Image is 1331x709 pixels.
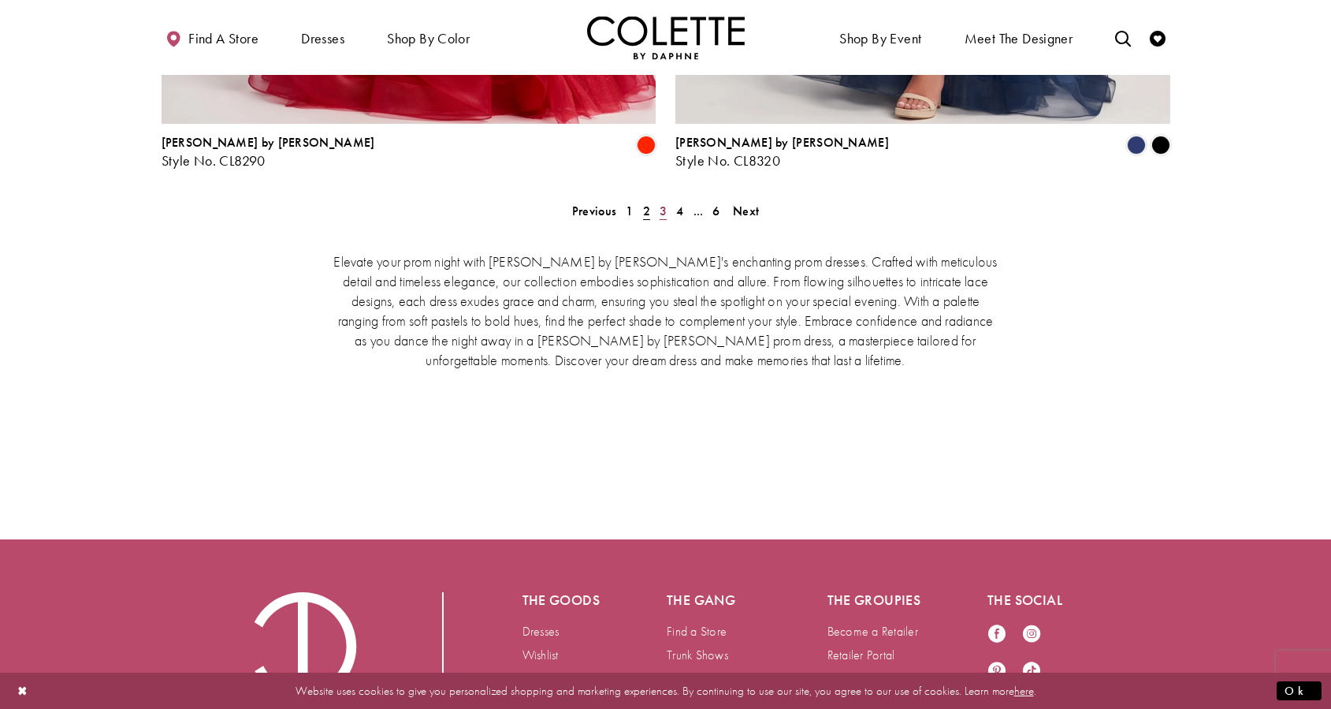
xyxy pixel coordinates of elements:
p: Elevate your prom night with [PERSON_NAME] by [PERSON_NAME]'s enchanting prom dresses. Crafted wi... [331,252,1001,370]
span: Previous [572,203,616,219]
a: Visit Home Page [587,16,745,59]
span: 1 [626,203,633,219]
span: ... [693,203,704,219]
a: Retailer Portal [827,647,895,663]
h5: The social [987,592,1085,608]
span: Dresses [301,31,344,47]
a: Trunk Shows [667,647,728,663]
a: Visit our Pinterest - Opens in new tab [987,661,1006,682]
button: Submit Dialog [1277,681,1322,700]
a: here [1014,682,1034,698]
div: Colette by Daphne Style No. CL8290 [162,136,375,169]
i: Scarlet [637,136,656,155]
a: Meet the designer [961,16,1077,59]
a: Become a Retailer [827,623,918,640]
span: 4 [676,203,683,219]
h5: The gang [667,592,764,608]
p: Website uses cookies to give you personalized shopping and marketing experiences. By continuing t... [113,680,1218,701]
a: 4 [671,200,688,222]
a: Dresses [522,623,560,640]
span: Shop by color [383,16,474,59]
div: Colette by Daphne Style No. CL8320 [675,136,889,169]
img: Colette by Daphne [587,16,745,59]
button: Close Dialog [9,677,36,704]
a: Wishlist [522,647,559,663]
span: [PERSON_NAME] by [PERSON_NAME] [162,134,375,151]
a: Prev Page [567,200,621,222]
a: Next Page [728,200,764,222]
i: Black [1151,136,1170,155]
span: Style No. CL8290 [162,151,266,170]
span: 2 [643,203,650,219]
span: Meet the designer [965,31,1073,47]
span: Dresses [297,16,348,59]
a: Visit our TikTok - Opens in new tab [1022,661,1041,682]
span: Shop By Event [835,16,925,59]
a: 6 [708,200,724,222]
span: Shop by color [387,31,470,47]
a: 1 [621,200,638,222]
span: Style No. CL8320 [675,151,780,170]
span: Find a store [188,31,258,47]
span: 6 [712,203,719,219]
span: Shop By Event [839,31,921,47]
a: Find a Store [667,623,727,640]
a: Check Wishlist [1146,16,1169,59]
a: ... [689,200,708,222]
i: Navy Blue [1127,136,1146,155]
a: Toggle search [1111,16,1135,59]
a: Meet [PERSON_NAME] [667,670,758,703]
h5: The groupies [827,592,925,608]
span: [PERSON_NAME] by [PERSON_NAME] [675,134,889,151]
a: Account [522,670,563,687]
a: Find a store [162,16,262,59]
span: 3 [660,203,667,219]
a: Visit our Instagram - Opens in new tab [1022,624,1041,645]
a: Visit our Facebook - Opens in new tab [987,624,1006,645]
span: Current page [638,200,655,222]
a: 3 [655,200,671,222]
span: Next [733,203,759,219]
ul: Follow us [980,616,1065,690]
h5: The goods [522,592,604,608]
